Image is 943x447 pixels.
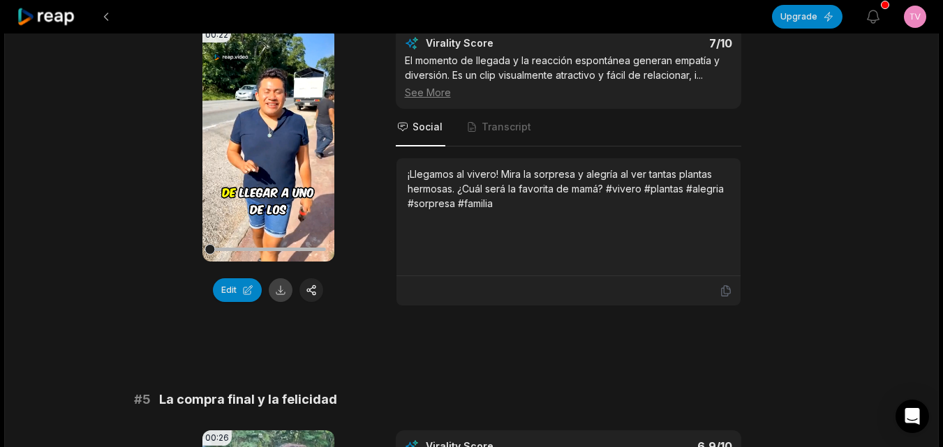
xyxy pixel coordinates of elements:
[202,27,334,262] video: Your browser does not support mp4 format.
[582,36,732,50] div: 7 /10
[405,85,732,100] div: See More
[159,390,337,409] span: La compra final y la felicidad
[426,36,576,50] div: Virality Score
[772,5,842,29] button: Upgrade
[134,390,151,409] span: # 5
[408,167,729,211] div: ¡Llegamos al vivero! Mira la sorpresa y alegría al ver tantas plantas hermosas. ¿Cuál será la fav...
[213,278,262,302] button: Edit
[896,400,929,433] div: Open Intercom Messenger
[405,53,732,100] div: El momento de llegada y la reacción espontánea generan empatía y diversión. Es un clip visualment...
[396,109,741,146] nav: Tabs
[482,120,531,134] span: Transcript
[413,120,443,134] span: Social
